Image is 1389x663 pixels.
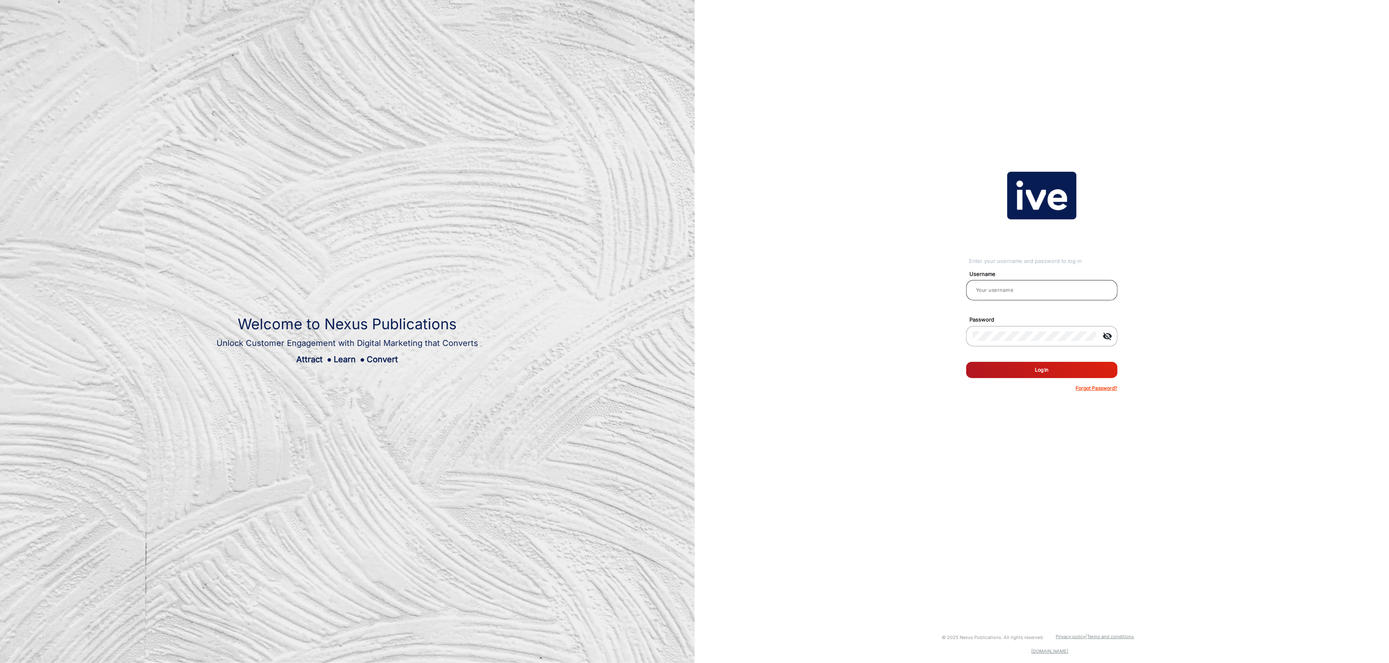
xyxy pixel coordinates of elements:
h1: Welcome to Nexus Publications [217,315,478,333]
img: vmg-logo [1007,172,1076,220]
div: Attract Learn Convert [217,353,478,365]
span: ● [360,354,365,364]
div: Unlock Customer Engagement with Digital Marketing that Converts [217,337,478,349]
input: Your username [973,285,1111,295]
mat-label: Password [963,316,1127,324]
mat-label: Username [963,270,1127,278]
button: Log In [966,362,1118,378]
div: Enter your username and password to log in [969,257,1118,265]
a: | [1086,634,1087,639]
span: ● [327,354,332,364]
a: Privacy policy [1056,634,1086,639]
small: © 2025 Nexus Publications. All rights reserved. [942,635,1044,640]
mat-icon: visibility_off [1098,331,1118,341]
p: Forgot Password? [1076,385,1118,392]
a: Terms and conditions [1087,634,1134,639]
a: [DOMAIN_NAME] [1031,648,1068,654]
